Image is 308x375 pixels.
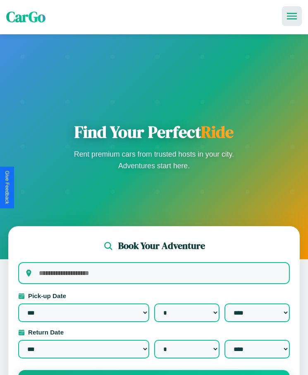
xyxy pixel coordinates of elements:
p: Rent premium cars from trusted hosts in your city. Adventures start here. [72,148,237,172]
label: Pick-up Date [18,292,290,299]
span: CarGo [6,7,45,27]
h2: Book Your Adventure [118,239,205,252]
h1: Find Your Perfect [72,122,237,142]
div: Give Feedback [4,171,10,204]
span: Ride [201,121,234,143]
label: Return Date [18,329,290,336]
